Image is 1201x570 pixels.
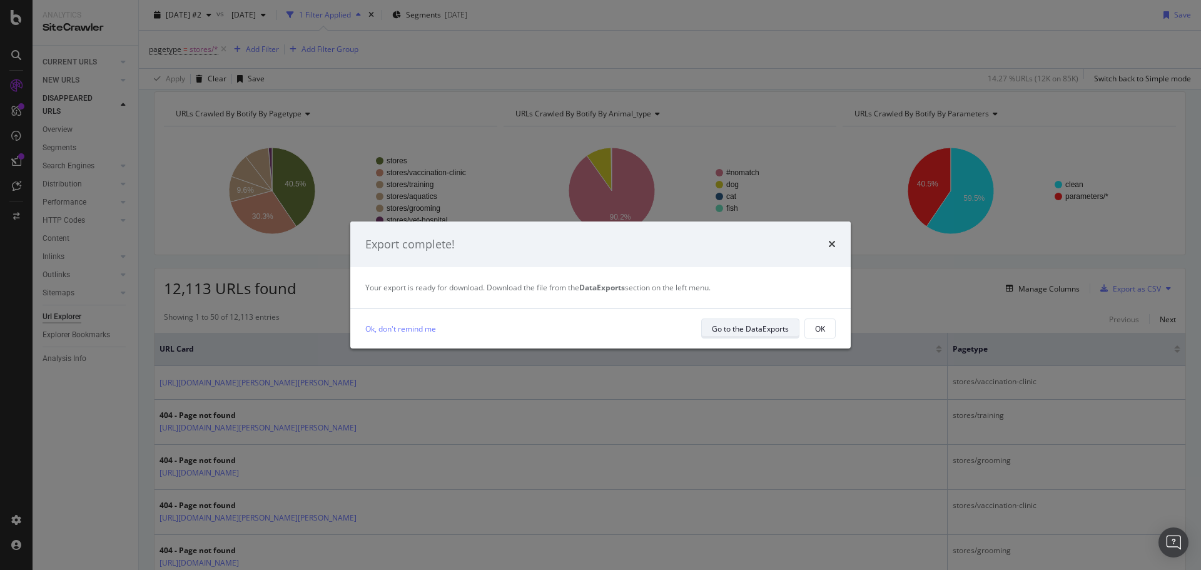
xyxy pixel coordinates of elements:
button: Go to the DataExports [701,318,799,338]
strong: DataExports [579,282,625,293]
div: Go to the DataExports [712,323,789,334]
div: modal [350,221,851,349]
a: Ok, don't remind me [365,322,436,335]
div: Export complete! [365,237,455,253]
span: section on the left menu. [579,282,711,293]
div: times [828,237,836,253]
div: OK [815,323,825,334]
div: Open Intercom Messenger [1158,527,1188,557]
button: OK [804,318,836,338]
div: Your export is ready for download. Download the file from the [365,282,836,293]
